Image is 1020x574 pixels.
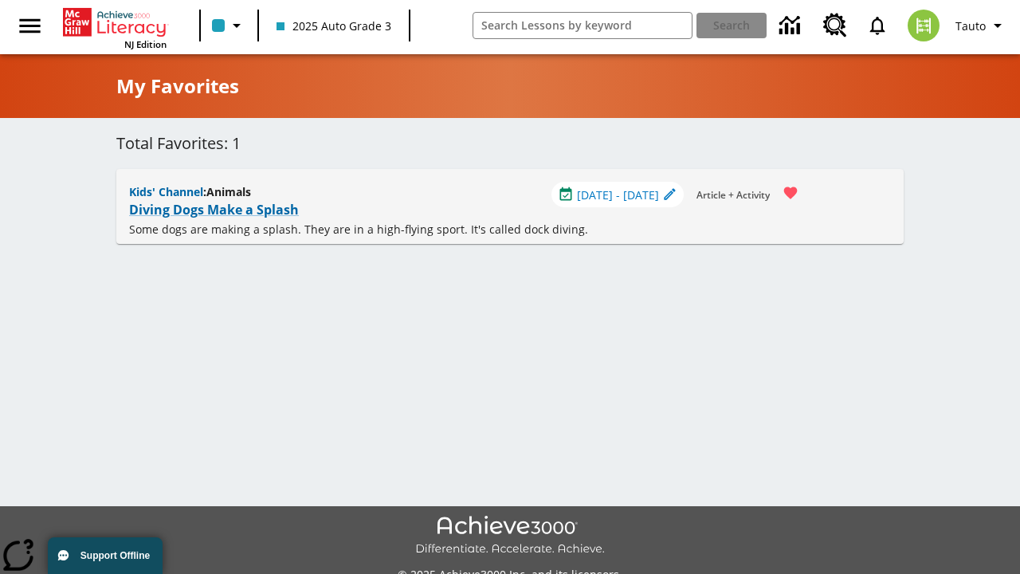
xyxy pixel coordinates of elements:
a: Resource Center, Will open in new tab [814,4,857,47]
a: Notifications [857,5,898,46]
a: Home [63,6,167,38]
span: Support Offline [80,550,150,561]
div: Home [63,5,167,50]
h6: Total Favorites: 1 [116,131,904,156]
span: 2025 Auto Grade 3 [277,18,391,34]
img: avatar image [908,10,940,41]
button: Remove from Favorites [773,175,808,210]
button: Class color is light blue. Change class color [206,11,253,40]
a: Diving Dogs Make a Splash [129,199,299,221]
div: Aug 27 - Aug 27 Choose Dates [551,182,684,207]
a: Data Center [770,4,814,48]
span: Tauto [955,18,986,34]
button: Select a new avatar [898,5,949,46]
h5: My Favorites [116,73,239,99]
input: search field [473,13,692,38]
p: Some dogs are making a splash. They are in a high-flying sport. It's called dock diving. [129,221,808,238]
img: Achieve3000 Differentiate Accelerate Achieve [415,516,605,556]
span: [DATE] - [DATE] [577,187,659,203]
span: : Animals [203,184,251,199]
button: Profile/Settings [949,11,1014,40]
button: Open side menu [6,2,53,49]
span: NJ Edition [124,38,167,50]
button: Support Offline [48,537,163,574]
span: Kids' Channel [129,184,203,199]
button: Article + Activity [690,182,776,208]
span: Article + Activity [696,187,770,203]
